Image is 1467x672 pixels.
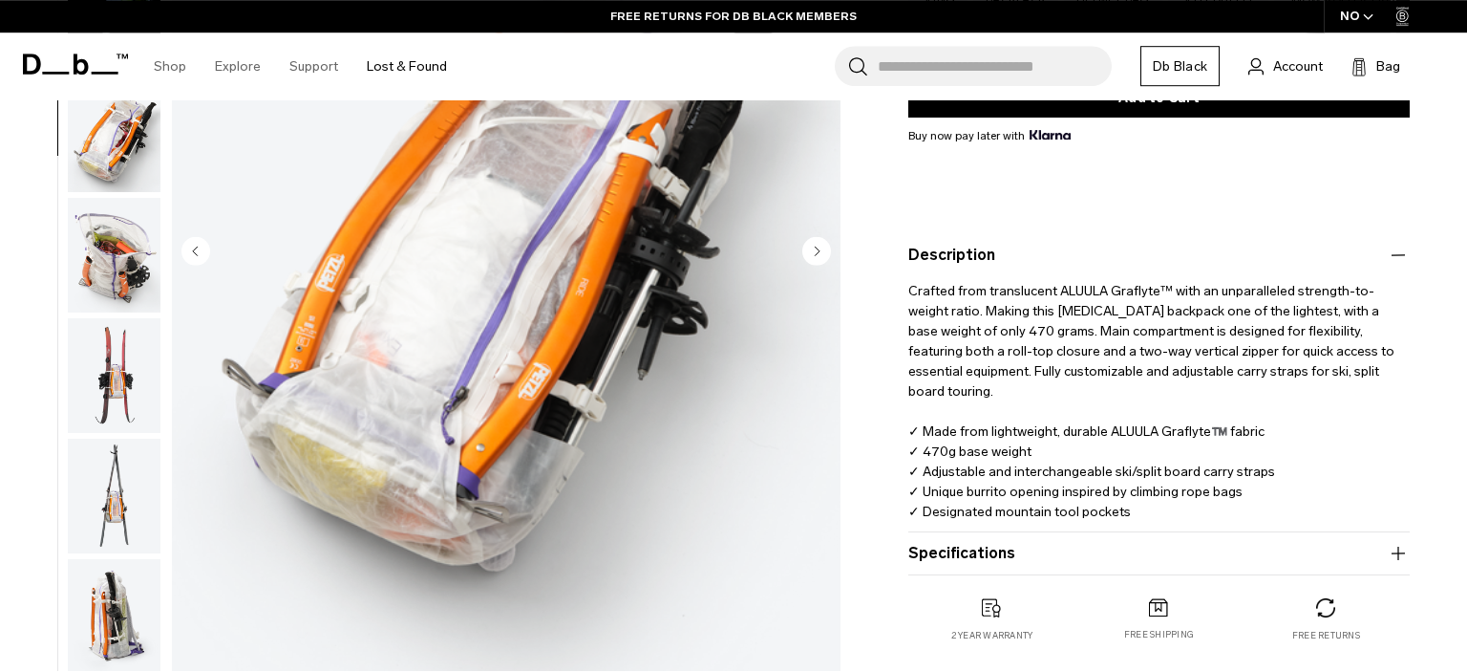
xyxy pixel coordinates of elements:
[1140,46,1220,86] a: Db Black
[68,439,160,553] img: Weigh_Lighter_Backpack_25L_9.png
[1376,56,1400,76] span: Bag
[1351,54,1400,77] button: Bag
[908,127,1071,144] span: Buy now pay later with
[67,438,161,554] button: Weigh_Lighter_Backpack_25L_9.png
[1248,54,1323,77] a: Account
[68,198,160,313] img: Weigh_Lighter_Backpack_25L_7.png
[67,317,161,434] button: Weigh_Lighter_Backpack_25L_8.png
[1030,130,1071,140] img: {"height" => 20, "alt" => "Klarna"}
[1124,628,1194,641] p: Free shipping
[1273,56,1323,76] span: Account
[139,33,461,100] nav: Main Navigation
[154,33,186,100] a: Shop
[802,236,831,269] button: Next slide
[908,267,1410,542] p: Crafted from translucent ALUULA Graflyte™ with an unparalleled strength-to-weight ratio. Making t...
[951,629,1033,642] p: 2 year warranty
[908,542,1410,565] button: Specifications
[67,76,161,193] button: Weigh_Lighter_Backpack_25L_6.png
[1292,629,1360,642] p: Free returns
[68,318,160,433] img: Weigh_Lighter_Backpack_25L_8.png
[908,244,1410,267] button: Description
[215,33,261,100] a: Explore
[289,33,338,100] a: Support
[367,33,447,100] a: Lost & Found
[610,8,857,25] a: FREE RETURNS FOR DB BLACK MEMBERS
[181,236,210,269] button: Previous slide
[68,77,160,192] img: Weigh_Lighter_Backpack_25L_6.png
[67,197,161,314] button: Weigh_Lighter_Backpack_25L_7.png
